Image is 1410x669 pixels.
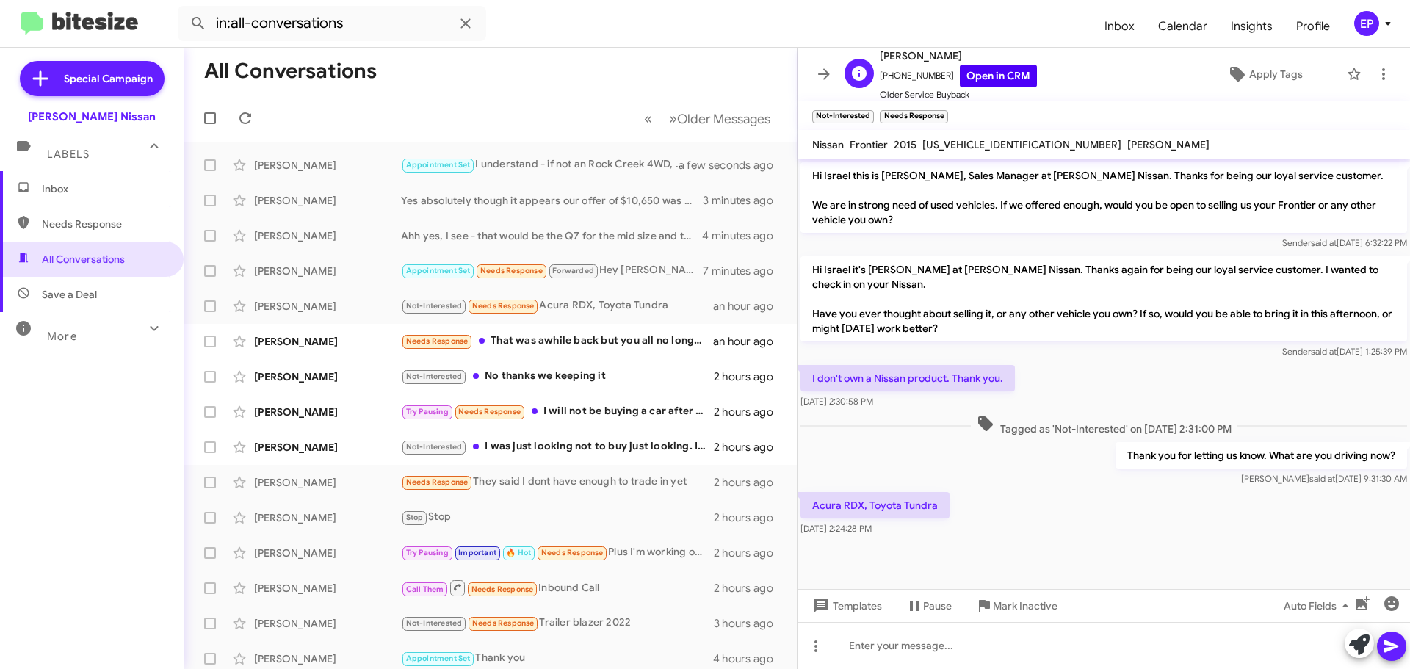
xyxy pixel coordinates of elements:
[1311,237,1337,248] span: said at
[812,138,844,151] span: Nissan
[880,87,1037,102] span: Older Service Buyback
[1282,237,1407,248] span: Sender [DATE] 6:32:22 PM
[506,548,531,557] span: 🔥 Hot
[714,616,785,631] div: 3 hours ago
[894,138,916,151] span: 2015
[254,228,401,243] div: [PERSON_NAME]
[401,403,714,420] div: I will not be buying a car after all, something unexpected has come up
[800,256,1407,341] p: Hi Israel it's [PERSON_NAME] at [PERSON_NAME] Nissan. Thanks again for being our loyal service cu...
[254,158,401,173] div: [PERSON_NAME]
[923,593,952,619] span: Pause
[800,492,950,518] p: Acura RDX, Toyota Tundra
[971,415,1237,436] span: Tagged as 'Not-Interested' on [DATE] 2:31:00 PM
[406,407,449,416] span: Try Pausing
[1241,473,1407,484] span: [PERSON_NAME] [DATE] 9:31:30 AM
[1093,5,1146,48] a: Inbox
[47,330,77,343] span: More
[254,581,401,596] div: [PERSON_NAME]
[28,109,156,124] div: [PERSON_NAME] Nissan
[406,266,471,275] span: Appointment Set
[254,616,401,631] div: [PERSON_NAME]
[993,593,1057,619] span: Mark Inactive
[42,181,167,196] span: Inbox
[800,162,1407,233] p: Hi Israel this is [PERSON_NAME], Sales Manager at [PERSON_NAME] Nissan. Thanks for being our loya...
[254,440,401,455] div: [PERSON_NAME]
[471,585,534,594] span: Needs Response
[254,475,401,490] div: [PERSON_NAME]
[960,65,1037,87] a: Open in CRM
[406,477,469,487] span: Needs Response
[1284,593,1354,619] span: Auto Fields
[406,336,469,346] span: Needs Response
[677,111,770,127] span: Older Messages
[669,109,677,128] span: »
[20,61,164,96] a: Special Campaign
[812,110,874,123] small: Not-Interested
[1282,346,1407,357] span: Sender [DATE] 1:25:39 PM
[254,651,401,666] div: [PERSON_NAME]
[401,650,713,667] div: Thank you
[880,47,1037,65] span: [PERSON_NAME]
[254,510,401,525] div: [PERSON_NAME]
[254,546,401,560] div: [PERSON_NAME]
[401,297,713,314] div: Acura RDX, Toyota Tundra
[1309,473,1335,484] span: said at
[1354,11,1379,36] div: EP
[401,228,702,243] div: Ahh yes, I see - that would be the Q7 for the mid size and three rows of seats; had you considere...
[254,334,401,349] div: [PERSON_NAME]
[714,581,785,596] div: 2 hours ago
[800,396,873,407] span: [DATE] 2:30:58 PM
[1249,61,1303,87] span: Apply Tags
[401,193,703,208] div: Yes absolutely though it appears our offer of $10,650 was declined :(
[406,654,471,663] span: Appointment Set
[472,301,535,311] span: Needs Response
[254,193,401,208] div: [PERSON_NAME]
[702,228,785,243] div: 4 minutes ago
[401,615,714,632] div: Trailer blazer 2022
[42,217,167,231] span: Needs Response
[1311,346,1337,357] span: said at
[549,264,598,278] span: Forwarded
[800,523,872,534] span: [DATE] 2:24:28 PM
[635,104,661,134] button: Previous
[178,6,486,41] input: Search
[64,71,153,86] span: Special Campaign
[713,299,785,314] div: an hour ago
[406,301,463,311] span: Not-Interested
[660,104,779,134] button: Next
[254,264,401,278] div: [PERSON_NAME]
[406,585,444,594] span: Call Them
[458,407,521,416] span: Needs Response
[42,287,97,302] span: Save a Deal
[204,59,377,83] h1: All Conversations
[47,148,90,161] span: Labels
[406,548,449,557] span: Try Pausing
[880,110,947,123] small: Needs Response
[894,593,963,619] button: Pause
[1189,61,1339,87] button: Apply Tags
[401,438,714,455] div: I was just looking not to buy just looking. I don't have no money down, no cosiner. Credit is not...
[401,474,714,491] div: They said I dont have enough to trade in yet
[401,509,714,526] div: Stop
[1272,593,1366,619] button: Auto Fields
[800,365,1015,391] p: I don't own a Nissan product. Thank you.
[541,548,604,557] span: Needs Response
[1146,5,1219,48] a: Calendar
[922,138,1121,151] span: [US_VEHICLE_IDENTIFICATION_NUMBER]
[1219,5,1284,48] span: Insights
[401,544,714,561] div: Plus I'm working on my credit too
[406,618,463,628] span: Not-Interested
[850,138,888,151] span: Frontier
[406,513,424,522] span: Stop
[1284,5,1342,48] a: Profile
[713,334,785,349] div: an hour ago
[798,593,894,619] button: Templates
[254,299,401,314] div: [PERSON_NAME]
[714,369,785,384] div: 2 hours ago
[714,440,785,455] div: 2 hours ago
[714,475,785,490] div: 2 hours ago
[703,193,785,208] div: 3 minutes ago
[636,104,779,134] nav: Page navigation example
